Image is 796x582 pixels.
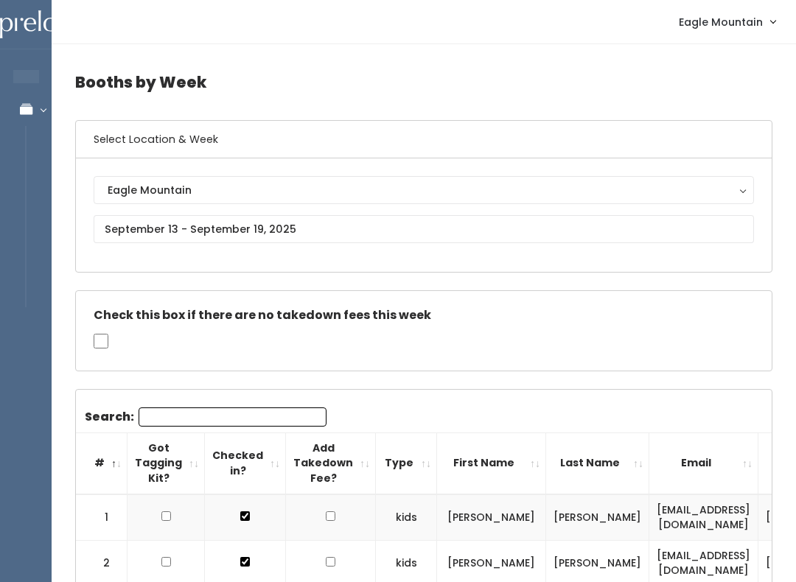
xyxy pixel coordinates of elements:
[679,14,763,30] span: Eagle Mountain
[94,176,754,204] button: Eagle Mountain
[139,407,327,427] input: Search:
[649,494,758,541] td: [EMAIL_ADDRESS][DOMAIN_NAME]
[94,215,754,243] input: September 13 - September 19, 2025
[128,432,205,494] th: Got Tagging Kit?: activate to sort column ascending
[85,407,327,427] label: Search:
[664,6,790,38] a: Eagle Mountain
[649,432,758,494] th: Email: activate to sort column ascending
[376,432,437,494] th: Type: activate to sort column ascending
[205,432,286,494] th: Checked in?: activate to sort column ascending
[546,432,649,494] th: Last Name: activate to sort column ascending
[108,182,740,198] div: Eagle Mountain
[76,121,772,158] h6: Select Location & Week
[286,432,376,494] th: Add Takedown Fee?: activate to sort column ascending
[546,494,649,541] td: [PERSON_NAME]
[376,494,437,541] td: kids
[437,432,546,494] th: First Name: activate to sort column ascending
[75,62,772,102] h4: Booths by Week
[76,494,128,541] td: 1
[76,432,128,494] th: #: activate to sort column descending
[94,309,754,322] h5: Check this box if there are no takedown fees this week
[437,494,546,541] td: [PERSON_NAME]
